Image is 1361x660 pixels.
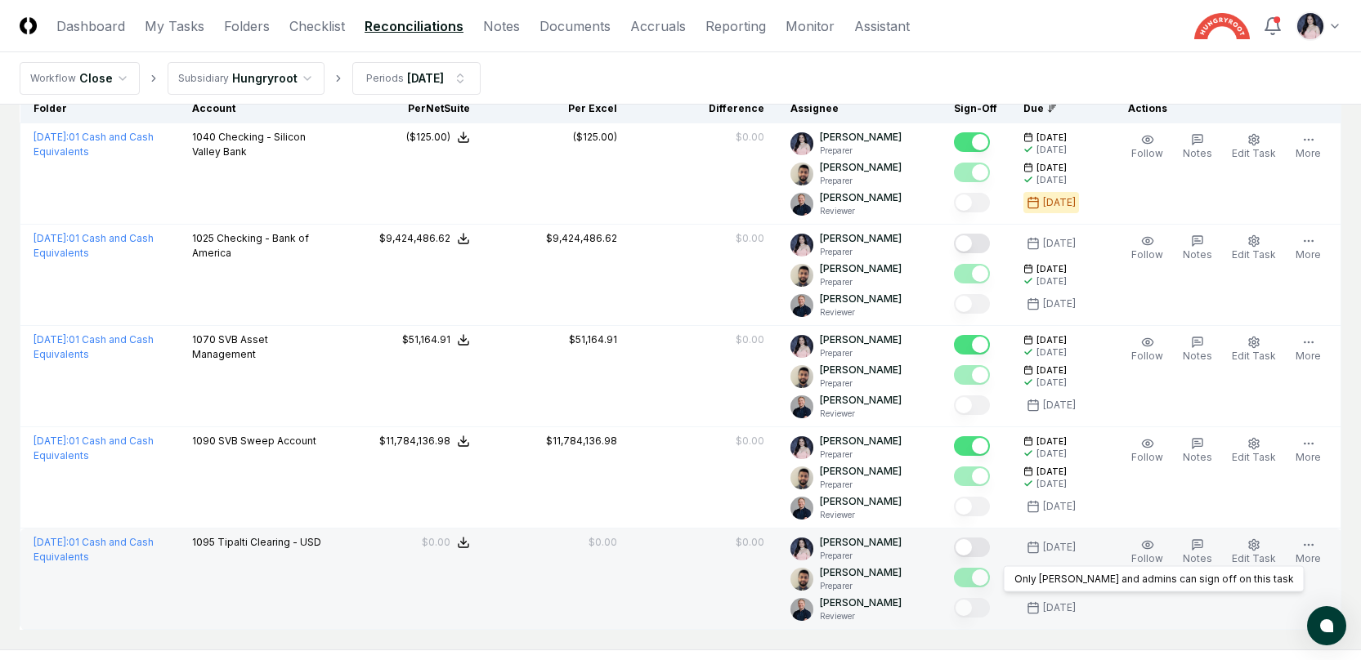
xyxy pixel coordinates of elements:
[954,294,990,314] button: Mark complete
[336,95,483,123] th: Per NetSuite
[790,395,813,418] img: ACg8ocLvq7MjQV6RZF1_Z8o96cGG_vCwfvrLdMx8PuJaibycWA8ZaAE=s96-c
[954,497,990,516] button: Mark complete
[1194,13,1250,39] img: Hungryroot logo
[1297,13,1323,39] img: ACg8ocK1rwy8eqCe8mfIxWeyxIbp_9IQcG1JX1XyIUBvatxmYFCosBjk=s96-c
[1036,144,1067,156] div: [DATE]
[546,231,617,246] div: $9,424,486.62
[1183,451,1212,463] span: Notes
[820,565,902,580] p: [PERSON_NAME]
[954,234,990,253] button: Mark complete
[820,494,902,509] p: [PERSON_NAME]
[422,535,470,550] button: $0.00
[379,231,470,246] button: $9,424,486.62
[786,16,835,36] a: Monitor
[573,130,617,145] div: ($125.00)
[820,580,902,592] p: Preparer
[1043,540,1076,555] div: [DATE]
[406,130,470,145] button: ($125.00)
[34,232,154,259] a: [DATE]:01 Cash and Cash Equivalents
[192,333,268,360] span: SVB Asset Management
[34,333,154,360] a: [DATE]:01 Cash and Cash Equivalents
[820,190,902,205] p: [PERSON_NAME]
[820,246,902,258] p: Preparer
[1036,346,1067,359] div: [DATE]
[406,130,450,145] div: ($125.00)
[34,435,69,447] span: [DATE] :
[1131,552,1163,564] span: Follow
[790,497,813,520] img: ACg8ocLvq7MjQV6RZF1_Z8o96cGG_vCwfvrLdMx8PuJaibycWA8ZaAE=s96-c
[954,163,990,182] button: Mark complete
[1292,535,1324,569] button: More
[1180,231,1215,265] button: Notes
[192,435,216,447] span: 1090
[954,335,990,355] button: Mark complete
[192,232,214,244] span: 1025
[705,16,766,36] a: Reporting
[820,408,902,420] p: Reviewer
[820,610,902,622] p: Reviewer
[820,231,902,246] p: [PERSON_NAME]
[1292,332,1324,367] button: More
[790,568,813,591] img: d09822cc-9b6d-4858-8d66-9570c114c672_214030b4-299a-48fd-ad93-fc7c7aef54c6.png
[790,537,813,560] img: ACg8ocK1rwy8eqCe8mfIxWeyxIbp_9IQcG1JX1XyIUBvatxmYFCosBjk=s96-c
[20,62,481,95] nav: breadcrumb
[820,332,902,347] p: [PERSON_NAME]
[30,71,76,86] div: Workflow
[630,95,777,123] th: Difference
[1043,297,1076,311] div: [DATE]
[20,95,179,123] th: Folder
[854,16,910,36] a: Assistant
[1036,132,1067,144] span: [DATE]
[366,71,404,86] div: Periods
[1128,130,1166,164] button: Follow
[1232,147,1276,159] span: Edit Task
[1036,174,1067,186] div: [DATE]
[483,16,520,36] a: Notes
[1232,451,1276,463] span: Edit Task
[820,292,902,306] p: [PERSON_NAME]
[1023,101,1089,116] div: Due
[539,16,611,36] a: Documents
[1131,451,1163,463] span: Follow
[954,466,990,486] button: Mark complete
[34,333,69,346] span: [DATE] :
[820,205,902,217] p: Reviewer
[379,231,450,246] div: $9,424,486.62
[1036,448,1067,460] div: [DATE]
[954,436,990,456] button: Mark complete
[954,395,990,415] button: Mark complete
[1183,552,1212,564] span: Notes
[546,434,617,448] div: $11,784,136.98
[352,62,481,95] button: Periods[DATE]
[1036,478,1067,490] div: [DATE]
[1131,248,1163,261] span: Follow
[1229,332,1279,367] button: Edit Task
[1229,535,1279,569] button: Edit Task
[1036,334,1067,346] span: [DATE]
[192,536,215,548] span: 1095
[192,131,216,143] span: 1040
[820,347,902,359] p: Preparer
[1036,275,1067,288] div: [DATE]
[20,17,37,34] img: Logo
[56,16,125,36] a: Dashboard
[954,193,990,212] button: Mark complete
[1004,566,1305,592] div: Only [PERSON_NAME] and admins can sign off on this task
[1183,350,1212,362] span: Notes
[1229,130,1279,164] button: Edit Task
[820,175,902,187] p: Preparer
[1036,377,1067,389] div: [DATE]
[790,466,813,489] img: d09822cc-9b6d-4858-8d66-9570c114c672_214030b4-299a-48fd-ad93-fc7c7aef54c6.png
[1128,434,1166,468] button: Follow
[820,377,902,390] p: Preparer
[145,16,204,36] a: My Tasks
[790,234,813,256] img: ACg8ocK1rwy8eqCe8mfIxWeyxIbp_9IQcG1JX1XyIUBvatxmYFCosBjk=s96-c
[1292,434,1324,468] button: More
[954,365,990,385] button: Mark complete
[1036,364,1067,377] span: [DATE]
[820,595,902,610] p: [PERSON_NAME]
[790,598,813,621] img: ACg8ocLvq7MjQV6RZF1_Z8o96cGG_vCwfvrLdMx8PuJaibycWA8ZaAE=s96-c
[1036,466,1067,478] span: [DATE]
[379,434,450,448] div: $11,784,136.98
[820,434,902,448] p: [PERSON_NAME]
